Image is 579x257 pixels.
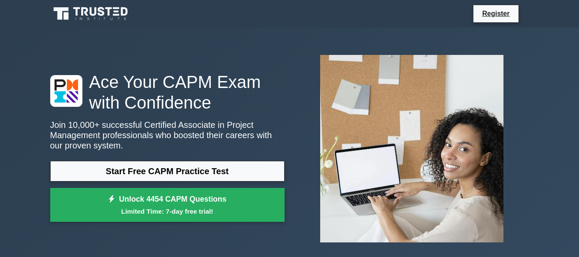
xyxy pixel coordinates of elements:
[50,161,285,181] a: Start Free CAPM Practice Test
[50,188,285,222] a: Unlock 4454 CAPM QuestionsLimited Time: 7-day free trial!
[61,206,274,216] small: Limited Time: 7-day free trial!
[477,8,515,19] a: Register
[50,120,285,151] p: Join 10,000+ successful Certified Associate in Project Management professionals who boosted their...
[50,72,285,113] h1: Ace Your CAPM Exam with Confidence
